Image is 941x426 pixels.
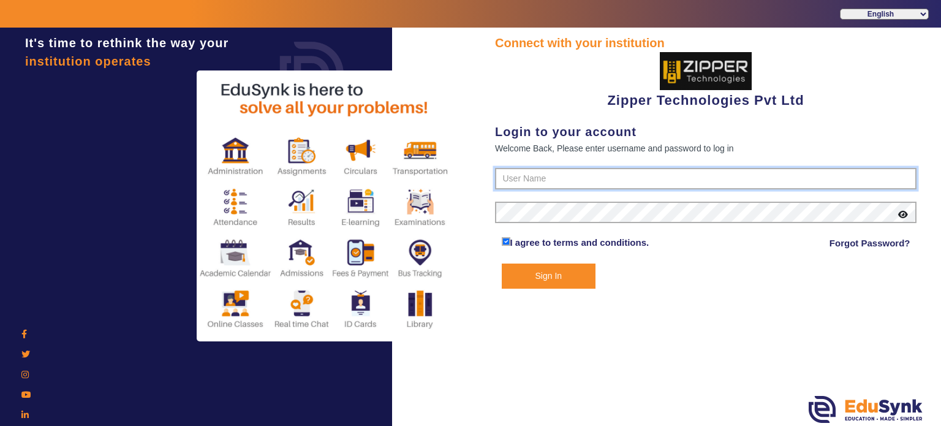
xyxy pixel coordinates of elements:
img: login2.png [197,70,454,341]
span: institution operates [25,55,151,68]
img: 36227e3f-cbf6-4043-b8fc-b5c5f2957d0a [660,52,752,90]
img: edusynk.png [809,396,923,423]
div: Zipper Technologies Pvt Ltd [495,52,916,110]
a: I agree to terms and conditions. [510,237,649,248]
div: Welcome Back, Please enter username and password to log in [495,141,916,156]
div: Login to your account [495,123,916,141]
span: It's time to rethink the way your [25,36,229,50]
input: User Name [495,168,916,190]
a: Forgot Password? [830,236,910,251]
img: login.png [266,28,358,120]
button: Sign In [502,264,596,289]
div: Connect with your institution [495,34,916,52]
